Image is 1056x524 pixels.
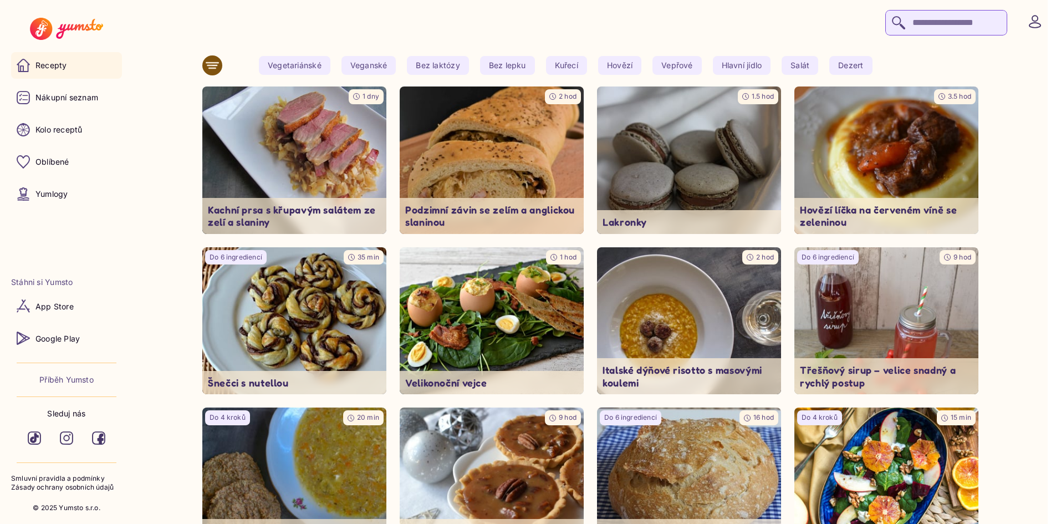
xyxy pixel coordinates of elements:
[363,92,379,100] span: 1 dny
[800,204,973,228] p: Hovězí líčka na červeném víně se zeleninou
[33,503,100,513] p: © 2025 Yumsto s.r.o.
[951,413,971,421] span: 15 min
[35,124,83,135] p: Kolo receptů
[782,56,818,75] yumsto-tag: Salát
[39,374,94,385] a: Příběh Yumsto
[480,56,535,75] yumsto-tag: Bez lepku
[11,325,122,352] a: Google Play
[546,56,587,75] yumsto-tag: Kuřecí
[802,413,838,423] p: Do 4 kroků
[30,18,103,40] img: Yumsto logo
[752,92,774,100] span: 1.5 hod
[11,483,122,492] a: Zásady ochrany osobních údajů
[756,253,774,261] span: 2 hod
[47,408,85,419] p: Sleduj nás
[35,189,68,200] p: Yumlogy
[405,204,578,228] p: Podzimní závin se zelím a anglickou slaninou
[597,87,781,234] a: undefined1.5 hodLakronky
[210,253,262,262] p: Do 6 ingrediencí
[35,301,74,312] p: App Store
[11,84,122,111] a: Nákupní seznam
[11,52,122,79] a: Recepty
[11,474,122,484] a: Smluvní pravidla a podmínky
[802,253,854,262] p: Do 6 ingrediencí
[407,56,468,75] yumsto-tag: Bez laktózy
[202,87,386,234] img: undefined
[597,247,781,395] a: undefined2 hodItalské dýňové risotto s masovými koulemi
[597,87,781,234] img: undefined
[603,364,776,389] p: Italské dýňové risotto s masovými koulemi
[11,149,122,175] a: Oblíbené
[753,413,774,421] span: 16 hod
[259,56,330,75] yumsto-tag: Vegetariánské
[35,333,80,344] p: Google Play
[357,413,379,421] span: 20 min
[559,92,577,100] span: 2 hod
[208,204,381,228] p: Kachní prsa s křupavým salátem ze zelí a slaniny
[713,56,771,75] yumsto-tag: Hlavní jídlo
[560,253,577,261] span: 1 hod
[11,277,122,288] li: Stáhni si Yumsto
[559,413,577,421] span: 9 hod
[405,377,578,389] p: Velikonoční vejce
[800,364,973,389] p: Třešňový sirup – velice snadný a rychlý postup
[597,247,781,395] img: undefined
[603,216,776,228] p: Lakronky
[208,377,381,389] p: Šnečci s nutellou
[35,60,67,71] p: Recepty
[35,92,98,103] p: Nákupní seznam
[794,87,978,234] a: undefined3.5 hodHovězí líčka na červeném víně se zeleninou
[598,56,641,75] yumsto-tag: Hovězí
[953,253,971,261] span: 9 hod
[35,156,69,167] p: Oblíbené
[202,247,386,395] a: undefinedDo 6 ingrediencí35 minŠnečci s nutellou
[794,247,978,395] a: undefinedDo 6 ingrediencí9 hodTřešňový sirup – velice snadný a rychlý postup
[794,87,978,234] img: undefined
[794,247,978,395] img: undefined
[604,413,657,423] p: Do 6 ingrediencí
[829,56,872,75] yumsto-tag: Dezert
[400,247,584,395] a: undefined1 hodVelikonoční vejce
[400,247,584,395] img: undefined
[11,116,122,143] a: Kolo receptů
[400,87,584,234] img: undefined
[341,56,396,75] yumsto-tag: Veganské
[358,253,379,261] span: 35 min
[210,413,246,423] p: Do 4 kroků
[948,92,971,100] span: 3.5 hod
[652,56,701,75] yumsto-tag: Vepřové
[11,293,122,319] a: App Store
[11,181,122,207] a: Yumlogy
[202,87,386,234] a: undefined1 dnyKachní prsa s křupavým salátem ze zelí a slaniny
[400,87,584,234] a: undefined2 hodPodzimní závin se zelím a anglickou slaninou
[202,247,386,395] img: undefined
